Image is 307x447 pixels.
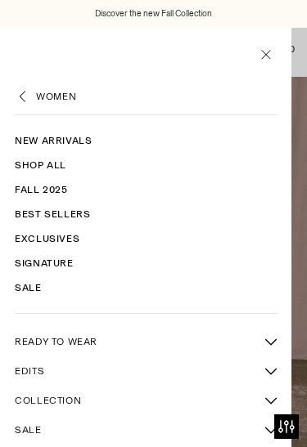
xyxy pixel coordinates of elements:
button: More READY TO WEAR sub-items [255,327,285,356]
span: COLLECTION [15,393,81,408]
a: EDITS [15,357,255,385]
a: READY TO WEAR [15,328,255,355]
span: EDITS [15,364,44,378]
button: Back [15,88,31,105]
a: Sale [15,275,277,300]
a: Discover the new Fall Collection [95,7,212,20]
a: New Arrivals [15,128,277,153]
a: WOMEN [36,89,76,104]
a: Fall 2025 [15,177,277,202]
span: SALE [15,422,41,437]
a: COLLECTION [15,387,255,414]
button: Close menu modal [249,37,282,70]
a: Shop All [15,153,277,177]
a: Exclusives [15,226,277,251]
a: SALE [15,416,255,444]
button: More SALE sub-items [255,415,285,445]
button: More EDITS sub-items [255,356,285,386]
a: Best Sellers [15,202,277,226]
span: READY TO WEAR [15,334,97,349]
a: Signature [15,251,277,275]
button: More COLLECTION sub-items [255,386,285,415]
